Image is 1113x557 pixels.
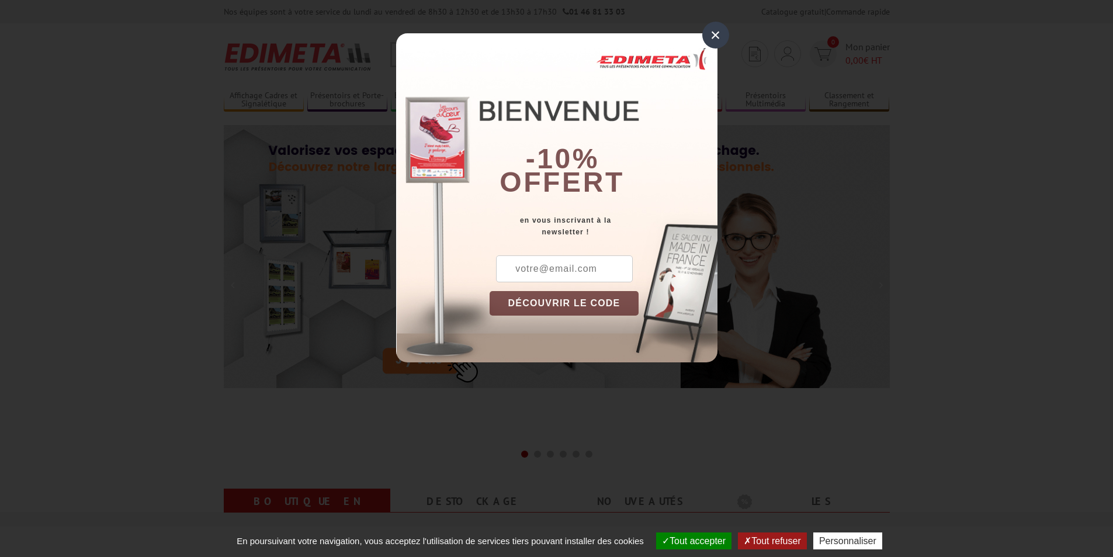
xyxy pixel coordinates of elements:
button: Tout accepter [656,532,731,549]
button: Personnaliser (fenêtre modale) [813,532,882,549]
input: votre@email.com [496,255,633,282]
button: Tout refuser [738,532,806,549]
div: × [702,22,729,49]
b: -10% [526,143,599,174]
div: en vous inscrivant à la newsletter ! [490,215,717,238]
span: En poursuivant votre navigation, vous acceptez l'utilisation de services tiers pouvant installer ... [231,536,650,546]
button: DÉCOUVRIR LE CODE [490,291,639,316]
font: offert [500,167,625,198]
